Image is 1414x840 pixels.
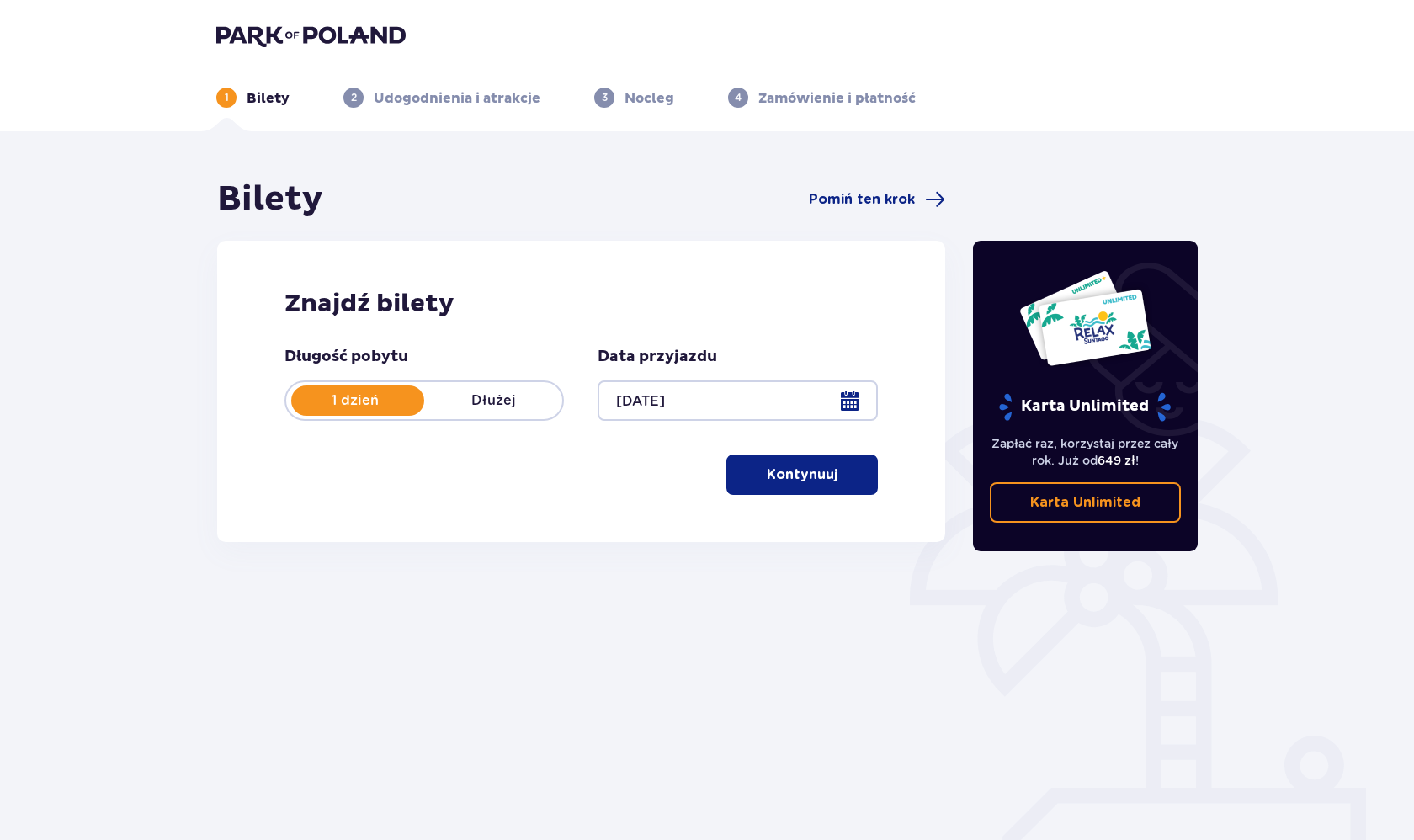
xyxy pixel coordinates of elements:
h1: Bilety [217,178,323,221]
span: 649 zł [1098,454,1135,467]
button: Kontynuuj [726,455,878,495]
a: Pomiń ten krok [809,189,945,210]
p: Zamówienie i płatność [758,89,916,108]
p: Udogodnienia i atrakcje [374,89,540,108]
span: Pomiń ten krok [809,190,915,209]
p: Karta Unlimited [1030,493,1140,512]
p: 1 [225,90,229,105]
p: Zapłać raz, korzystaj przez cały rok. Już od ! [990,435,1182,469]
a: Karta Unlimited [990,482,1182,523]
p: Kontynuuj [767,465,837,484]
p: Dłużej [424,391,562,410]
p: 3 [602,90,608,105]
p: Nocleg [625,89,674,108]
p: Długość pobytu [284,347,408,367]
p: 4 [735,90,742,105]
p: Data przyjazdu [598,347,717,367]
p: Karta Unlimited [997,392,1172,422]
p: 2 [351,90,357,105]
h2: Znajdź bilety [284,288,878,320]
p: Bilety [247,89,290,108]
p: 1 dzień [286,391,424,410]
img: Park of Poland logo [216,24,406,47]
